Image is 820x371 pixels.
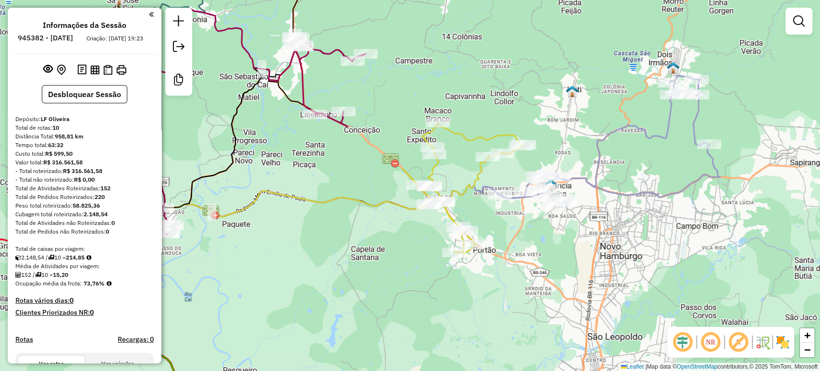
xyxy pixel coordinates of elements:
[202,204,220,221] img: PEDÁGIO ERS 240
[15,210,154,219] div: Cubagem total roteirizado:
[15,262,154,271] div: Média de Atividades por viagem:
[621,363,644,370] a: Leaflet
[15,297,154,305] h4: Rotas vários dias:
[53,271,68,278] strong: 15,20
[15,227,154,236] div: Total de Pedidos não Roteirizados:
[100,185,110,192] strong: 152
[15,201,154,210] div: Peso total roteirizado:
[169,12,188,33] a: Nova sessão e pesquisa
[382,152,399,169] img: PEDÁGIO ERS122
[43,21,126,30] h4: Informações da Sessão
[55,62,68,77] button: Centralizar mapa no depósito ou ponto de apoio
[15,149,154,158] div: Custo total:
[15,272,21,278] i: Total de Atividades
[149,9,154,20] a: Clique aqui para minimizar o painel
[169,37,188,59] a: Exportar sessão
[15,115,154,124] div: Depósito:
[15,158,154,167] div: Valor total:
[15,132,154,141] div: Distância Total:
[83,34,147,43] div: Criação: [DATE] 19:23
[41,115,70,123] strong: LF Oliveira
[169,70,188,92] a: Criar modelo
[544,179,557,191] img: Estancia Velha
[90,308,94,317] strong: 0
[101,63,114,77] button: Visualizar Romaneio
[15,335,33,344] a: Rotas
[755,334,770,350] img: Fluxo de ruas
[645,363,647,370] span: |
[804,329,810,341] span: +
[86,255,91,260] i: Meta Caixas/viagem: 1,00 Diferença: 213,85
[667,62,679,74] img: Dois Irmao
[15,219,154,227] div: Total de Atividades não Roteirizadas:
[15,280,82,287] span: Ocupação média da frota:
[15,271,154,279] div: 152 / 10 =
[41,62,55,77] button: Exibir sessão original
[111,219,115,226] strong: 0
[48,141,63,148] strong: 63:32
[15,124,154,132] div: Total de rotas:
[800,343,814,357] a: Zoom out
[84,280,105,287] strong: 73,76%
[42,85,127,103] button: Desbloquear Sessão
[15,184,154,193] div: Total de Atividades Roteirizadas:
[114,63,128,77] button: Imprimir Rotas
[35,272,41,278] i: Total de rotas
[55,133,84,140] strong: 958,81 km
[66,254,85,261] strong: 214,85
[43,159,83,166] strong: R$ 316.561,58
[75,62,88,77] button: Logs desbloquear sessão
[106,228,109,235] strong: 0
[800,328,814,343] a: Zoom in
[727,331,750,354] span: Exibir rótulo
[18,34,73,42] h6: 945382 - [DATE]
[15,255,21,260] i: Cubagem total roteirizado
[73,202,100,209] strong: 58.825,36
[15,175,154,184] div: - Total não roteirizado:
[118,335,154,344] h4: Recargas: 0
[70,296,73,305] strong: 0
[48,255,54,260] i: Total de rotas
[804,344,810,356] span: −
[677,363,718,370] a: OpenStreetMap
[699,331,722,354] span: Ocultar NR
[789,12,808,31] a: Exibir filtros
[15,141,154,149] div: Tempo total:
[88,63,101,76] button: Visualizar relatório de Roteirização
[84,210,108,218] strong: 2.148,54
[15,193,154,201] div: Total de Pedidos Roteirizados:
[45,150,73,157] strong: R$ 599,50
[15,253,154,262] div: 2.148,54 / 10 =
[107,281,111,286] em: Média calculada utilizando a maior ocupação (%Peso ou %Cubagem) de cada rota da sessão. Rotas cro...
[15,167,154,175] div: - Total roteirizado:
[74,176,95,183] strong: R$ 0,00
[566,85,578,98] img: Ivoti
[52,124,59,131] strong: 10
[618,363,820,371] div: Map data © contributors,© 2025 TomTom, Microsoft
[775,334,790,350] img: Exibir/Ocultar setores
[95,193,105,200] strong: 220
[15,245,154,253] div: Total de caixas por viagem:
[15,309,154,317] h4: Clientes Priorizados NR:
[63,167,102,174] strong: R$ 316.561,58
[671,331,694,354] span: Ocultar deslocamento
